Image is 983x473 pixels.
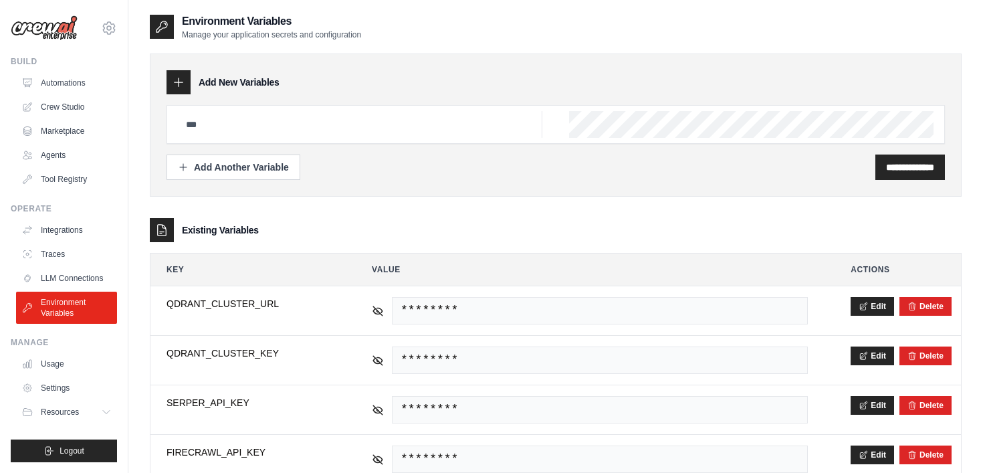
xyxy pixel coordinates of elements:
[16,244,117,265] a: Traces
[11,15,78,41] img: Logo
[167,347,329,360] span: QDRANT_CLUSTER_KEY
[851,396,894,415] button: Edit
[907,400,944,411] button: Delete
[907,450,944,460] button: Delete
[60,446,84,456] span: Logout
[907,351,944,361] button: Delete
[11,440,117,462] button: Logout
[16,292,117,324] a: Environment Variables
[835,254,961,286] th: Actions
[11,56,117,67] div: Build
[167,396,329,409] span: SERPER_API_KEY
[167,446,329,459] span: FIRECRAWL_API_KEY
[11,203,117,214] div: Operate
[16,401,117,423] button: Resources
[851,347,894,365] button: Edit
[16,353,117,375] a: Usage
[907,301,944,312] button: Delete
[16,72,117,94] a: Automations
[182,13,361,29] h2: Environment Variables
[167,297,329,310] span: QDRANT_CLUSTER_URL
[167,155,300,180] button: Add Another Variable
[11,337,117,348] div: Manage
[16,145,117,166] a: Agents
[150,254,345,286] th: Key
[16,268,117,289] a: LLM Connections
[16,96,117,118] a: Crew Studio
[356,254,824,286] th: Value
[16,169,117,190] a: Tool Registry
[182,223,259,237] h3: Existing Variables
[182,29,361,40] p: Manage your application secrets and configuration
[178,161,289,174] div: Add Another Variable
[16,120,117,142] a: Marketplace
[851,446,894,464] button: Edit
[199,76,280,89] h3: Add New Variables
[851,297,894,316] button: Edit
[16,377,117,399] a: Settings
[41,407,79,417] span: Resources
[16,219,117,241] a: Integrations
